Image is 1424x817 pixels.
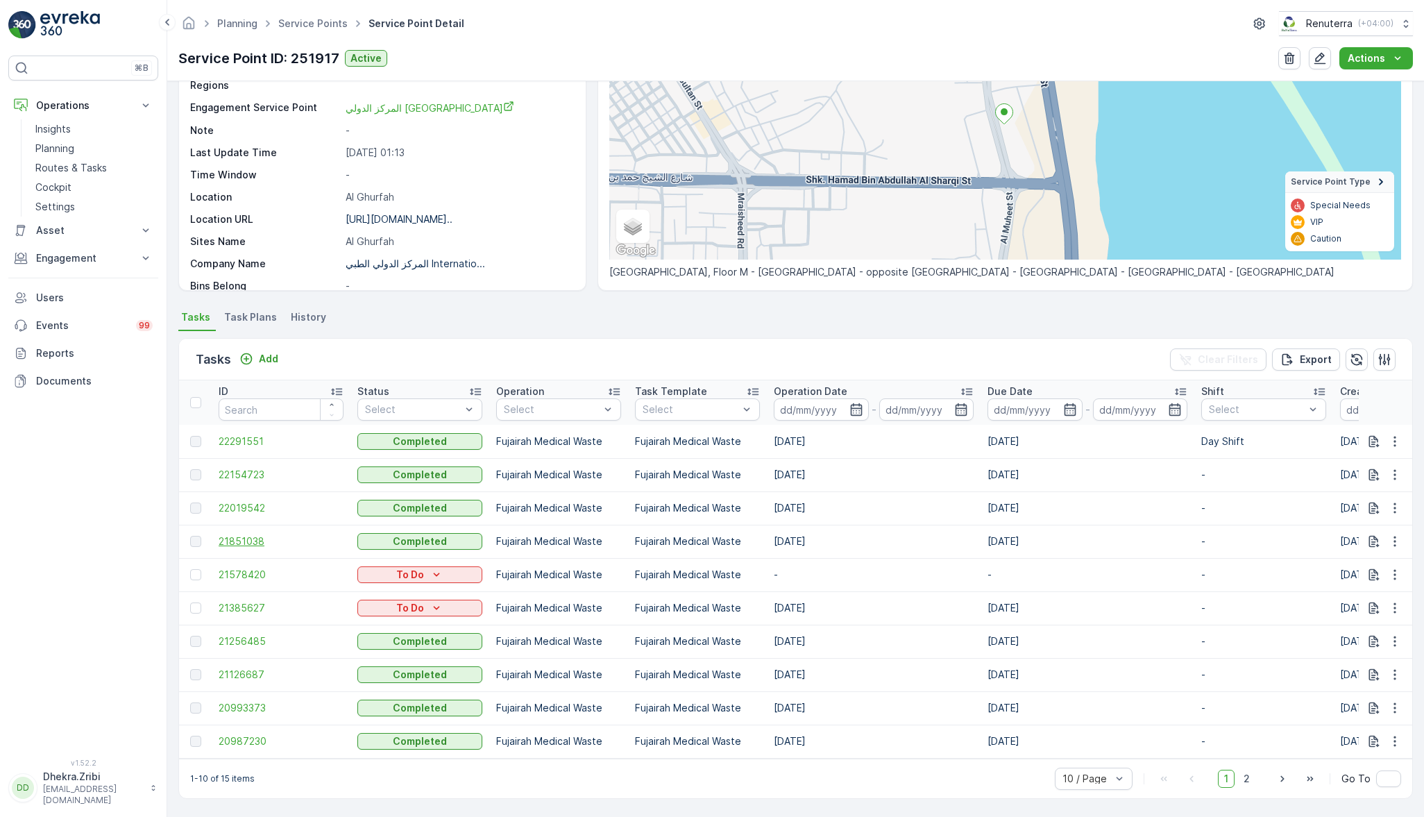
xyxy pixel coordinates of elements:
[1085,401,1090,418] p: -
[635,435,760,448] p: Fujairah Medical Waste
[278,17,348,29] a: Service Points
[357,500,482,516] button: Completed
[1201,668,1326,682] p: -
[981,625,1194,658] td: [DATE]
[1201,701,1326,715] p: -
[36,99,130,112] p: Operations
[190,101,340,115] p: Engagement Service Point
[190,569,201,580] div: Toggle Row Selected
[357,433,482,450] button: Completed
[981,425,1194,458] td: [DATE]
[190,146,340,160] p: Last Update Time
[609,265,1401,279] p: [GEOGRAPHIC_DATA], Floor M - [GEOGRAPHIC_DATA] - opposite [GEOGRAPHIC_DATA] - [GEOGRAPHIC_DATA] -...
[196,350,231,369] p: Tasks
[613,242,659,260] img: Google
[8,312,158,339] a: Events99
[635,734,760,748] p: Fujairah Medical Waste
[767,658,981,691] td: [DATE]
[1279,11,1413,36] button: Renuterra(+04:00)
[635,668,760,682] p: Fujairah Medical Waste
[1201,534,1326,548] p: -
[635,534,760,548] p: Fujairah Medical Waste
[1201,385,1224,398] p: Shift
[393,501,447,515] p: Completed
[988,398,1083,421] input: dd/mm/yyyy
[767,625,981,658] td: [DATE]
[346,279,570,293] p: -
[396,568,424,582] p: To Do
[219,601,344,615] a: 21385627
[879,398,974,421] input: dd/mm/yyyy
[217,17,257,29] a: Planning
[1209,403,1305,416] p: Select
[190,469,201,480] div: Toggle Row Selected
[988,385,1033,398] p: Due Date
[35,122,71,136] p: Insights
[219,501,344,515] a: 22019542
[767,725,981,758] td: [DATE]
[981,491,1194,525] td: [DATE]
[346,235,570,249] p: Al Ghurfah
[1285,171,1394,193] summary: Service Point Type
[981,525,1194,558] td: [DATE]
[8,217,158,244] button: Asset
[219,568,344,582] a: 21578420
[635,701,760,715] p: Fujairah Medical Waste
[1358,18,1393,29] p: ( +04:00 )
[1341,772,1371,786] span: Go To
[1291,176,1371,187] span: Service Point Type
[981,691,1194,725] td: [DATE]
[346,101,570,115] a: المركز الدولي الطبي International medical center
[393,534,447,548] p: Completed
[357,733,482,750] button: Completed
[219,398,344,421] input: Search
[496,668,621,682] p: Fujairah Medical Waste
[190,702,201,714] div: Toggle Row Selected
[366,17,467,31] span: Service Point Detail
[1201,734,1326,748] p: -
[190,503,201,514] div: Toggle Row Selected
[190,436,201,447] div: Toggle Row Selected
[496,701,621,715] p: Fujairah Medical Waste
[357,533,482,550] button: Completed
[291,310,326,324] span: History
[504,403,600,416] p: Select
[219,701,344,715] span: 20993373
[8,367,158,395] a: Documents
[36,374,153,388] p: Documents
[190,736,201,747] div: Toggle Row Selected
[30,178,158,197] a: Cockpit
[8,11,36,39] img: logo
[190,124,340,137] p: Note
[767,525,981,558] td: [DATE]
[357,633,482,650] button: Completed
[767,591,981,625] td: [DATE]
[135,62,149,74] p: ⌘B
[496,435,621,448] p: Fujairah Medical Waste
[496,568,621,582] p: Fujairah Medical Waste
[767,691,981,725] td: [DATE]
[36,346,153,360] p: Reports
[393,701,447,715] p: Completed
[346,258,485,269] p: المركز الدولي الطبي Internatio...
[1170,348,1266,371] button: Clear Filters
[181,21,196,33] a: Homepage
[346,168,570,182] p: -
[393,634,447,648] p: Completed
[346,190,570,204] p: Al Ghurfah
[36,291,153,305] p: Users
[1348,51,1385,65] p: Actions
[190,636,201,647] div: Toggle Row Selected
[1201,568,1326,582] p: -
[234,351,284,367] button: Add
[1310,200,1371,211] p: Special Needs
[635,385,707,398] p: Task Template
[496,734,621,748] p: Fujairah Medical Waste
[346,102,514,114] span: المركز الدولي [GEOGRAPHIC_DATA]
[635,501,760,515] p: Fujairah Medical Waste
[43,770,143,784] p: Dhekra.Zribi
[30,119,158,139] a: Insights
[190,78,340,92] p: Regions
